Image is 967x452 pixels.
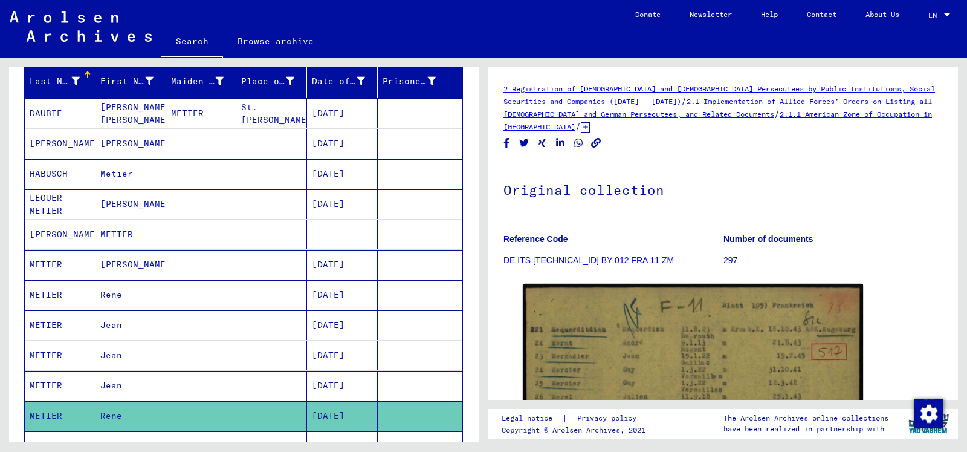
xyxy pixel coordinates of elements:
[100,75,154,88] div: First Name
[518,136,531,151] button: Share on Twitter
[95,280,166,310] mat-cell: Rene
[723,424,888,434] p: have been realized in partnership with
[307,280,378,310] mat-cell: [DATE]
[95,129,166,159] mat-cell: [PERSON_NAME]
[502,412,562,425] a: Legal notice
[95,401,166,431] mat-cell: Rene
[590,136,603,151] button: Copy link
[95,341,166,370] mat-cell: Jean
[307,129,378,159] mat-cell: [DATE]
[723,413,888,424] p: The Arolsen Archives online collections
[502,412,651,425] div: |
[572,136,585,151] button: Share on WhatsApp
[100,71,169,91] div: First Name
[161,27,223,58] a: Search
[25,401,95,431] mat-cell: METIER
[554,136,567,151] button: Share on LinkedIn
[307,64,378,98] mat-header-cell: Date of Birth
[241,75,294,88] div: Place of Birth
[223,27,328,56] a: Browse archive
[25,189,95,219] mat-cell: LEQUER METIER
[307,371,378,401] mat-cell: [DATE]
[95,250,166,280] mat-cell: [PERSON_NAME]
[914,399,943,428] img: Modification du consentement
[25,129,95,159] mat-cell: [PERSON_NAME]
[307,99,378,128] mat-cell: [DATE]
[307,341,378,370] mat-cell: [DATE]
[236,64,307,98] mat-header-cell: Place of Birth
[928,10,937,19] mat-select-trigger: EN
[774,108,780,119] span: /
[503,97,932,119] a: 2.1 Implementation of Allied Forces’ Orders on Listing all [DEMOGRAPHIC_DATA] and German Persecut...
[383,71,451,91] div: Prisoner #
[914,399,943,428] div: Modification du consentement
[166,99,237,128] mat-cell: METIER
[307,159,378,189] mat-cell: [DATE]
[30,75,80,88] div: Last Name
[25,280,95,310] mat-cell: METIER
[95,220,166,249] mat-cell: METIER
[171,75,224,88] div: Maiden Name
[30,71,95,91] div: Last Name
[503,255,674,265] a: DE ITS [TECHNICAL_ID] BY 012 FRA 11 ZM
[312,71,380,91] div: Date of Birth
[236,99,307,128] mat-cell: St.[PERSON_NAME]
[503,84,935,106] a: 2 Registration of [DEMOGRAPHIC_DATA] and [DEMOGRAPHIC_DATA] Persecutees by Public Institutions, S...
[95,64,166,98] mat-header-cell: First Name
[503,162,943,215] h1: Original collection
[95,159,166,189] mat-cell: Metier
[568,412,651,425] a: Privacy policy
[500,136,513,151] button: Share on Facebook
[241,71,309,91] div: Place of Birth
[378,64,462,98] mat-header-cell: Prisoner #
[25,310,95,340] mat-cell: METIER
[383,75,436,88] div: Prisoner #
[502,425,651,436] p: Copyright © Arolsen Archives, 2021
[25,371,95,401] mat-cell: METIER
[95,99,166,128] mat-cell: [PERSON_NAME] [PERSON_NAME]
[171,71,239,91] div: Maiden Name
[723,234,813,244] b: Number of documents
[312,75,365,88] div: Date of Birth
[25,99,95,128] mat-cell: DAUBIE
[95,371,166,401] mat-cell: Jean
[166,64,237,98] mat-header-cell: Maiden Name
[503,234,568,244] b: Reference Code
[25,220,95,249] mat-cell: [PERSON_NAME]
[95,189,166,219] mat-cell: [PERSON_NAME]
[307,401,378,431] mat-cell: [DATE]
[95,310,166,340] mat-cell: Jean
[723,254,943,267] p: 297
[536,136,549,151] button: Share on Xing
[25,159,95,189] mat-cell: HABUSCH
[906,408,951,439] img: yv_logo.png
[307,310,378,340] mat-cell: [DATE]
[307,189,378,219] mat-cell: [DATE]
[307,250,378,280] mat-cell: [DATE]
[25,250,95,280] mat-cell: METIER
[575,121,581,132] span: /
[681,96,687,106] span: /
[10,11,152,42] img: Arolsen_neg.svg
[25,64,95,98] mat-header-cell: Last Name
[25,341,95,370] mat-cell: METIER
